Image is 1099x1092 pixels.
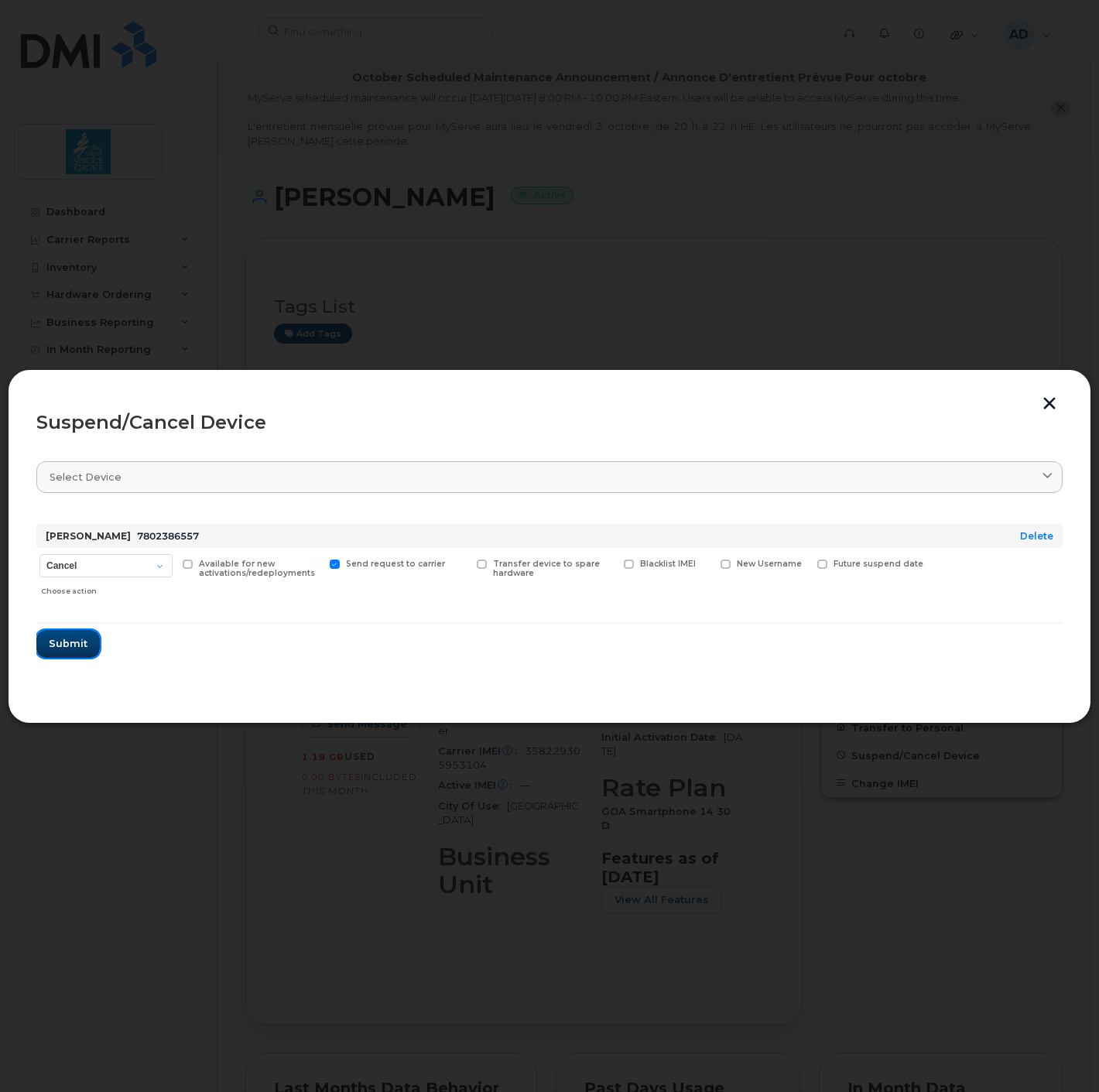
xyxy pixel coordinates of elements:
[1020,530,1053,542] a: Delete
[834,559,923,569] span: Future suspend date
[640,559,696,569] span: Blacklist IMEI
[36,413,1063,432] div: Suspend/Cancel Device
[493,559,600,579] span: Transfer device to spare hardware
[458,560,466,567] input: Transfer device to spare hardware
[799,560,806,567] input: Future suspend date
[199,559,315,579] span: Available for new activations/redeployments
[346,559,445,569] span: Send request to carrier
[311,560,319,567] input: Send request to carrier
[605,560,613,567] input: Blacklist IMEI
[702,560,710,567] input: New Username
[737,559,802,569] span: New Username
